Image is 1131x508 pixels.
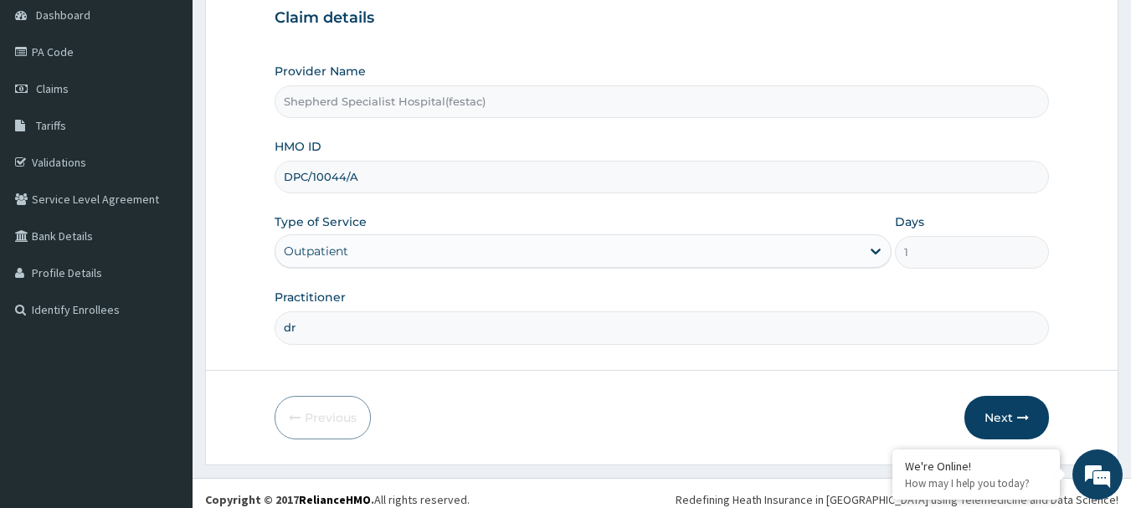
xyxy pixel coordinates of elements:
div: Outpatient [284,243,348,259]
label: Practitioner [275,289,346,305]
label: Type of Service [275,213,367,230]
div: We're Online! [905,459,1047,474]
button: Next [964,396,1049,439]
div: Redefining Heath Insurance in [GEOGRAPHIC_DATA] using Telemedicine and Data Science! [676,491,1118,508]
label: Provider Name [275,63,366,80]
p: How may I help you today? [905,476,1047,490]
input: Enter HMO ID [275,161,1050,193]
label: HMO ID [275,138,321,155]
input: Enter Name [275,311,1050,344]
label: Days [895,213,924,230]
a: RelianceHMO [299,492,371,507]
strong: Copyright © 2017 . [205,492,374,507]
h3: Claim details [275,9,1050,28]
span: Dashboard [36,8,90,23]
span: Tariffs [36,118,66,133]
button: Previous [275,396,371,439]
span: Claims [36,81,69,96]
